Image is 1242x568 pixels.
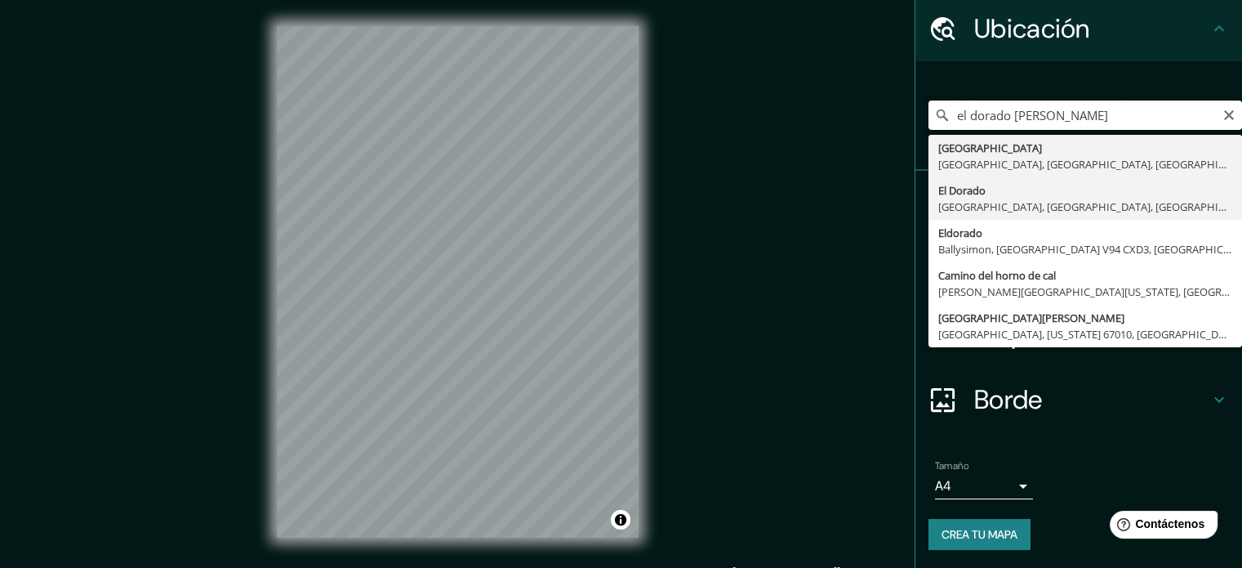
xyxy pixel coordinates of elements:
[938,327,1240,342] font: [GEOGRAPHIC_DATA], [US_STATE] 67010, [GEOGRAPHIC_DATA]
[938,226,982,240] font: Eldorado
[1097,504,1224,550] iframe: Lanzador de widgets de ayuda
[277,26,639,538] canvas: Mapa
[974,382,1043,417] font: Borde
[928,519,1031,550] button: Crea tu mapa
[928,101,1242,130] input: Elige tu ciudad o zona
[974,11,1090,46] font: Ubicación
[915,302,1242,367] div: Disposición
[938,311,1124,325] font: [GEOGRAPHIC_DATA][PERSON_NAME]
[1222,106,1235,122] button: Claro
[935,473,1033,499] div: A4
[935,477,951,494] font: A4
[915,171,1242,236] div: Patas
[938,183,986,198] font: El Dorado
[915,367,1242,432] div: Borde
[915,236,1242,302] div: Estilo
[938,268,1056,283] font: Camino del horno de cal
[611,510,630,530] button: Activar o desactivar atribución
[942,527,1017,542] font: Crea tu mapa
[935,459,968,472] font: Tamaño
[938,141,1042,155] font: [GEOGRAPHIC_DATA]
